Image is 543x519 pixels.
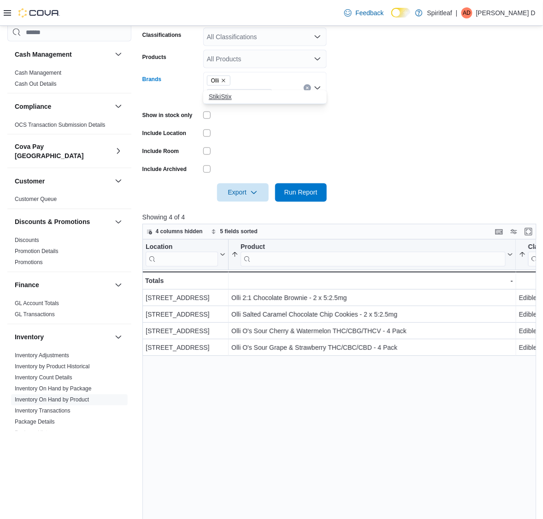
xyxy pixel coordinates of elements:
[15,81,57,87] a: Cash Out Details
[15,353,69,359] a: Inventory Adjustments
[209,92,321,101] span: StikiStix
[15,311,55,318] span: GL Transactions
[15,196,57,203] a: Customer Queue
[15,397,89,403] a: Inventory On Hand by Product
[15,333,111,342] button: Inventory
[284,188,318,197] span: Run Report
[142,31,182,39] label: Classifications
[203,90,327,104] div: Choose from the following options
[223,183,263,202] span: Export
[113,49,124,60] button: Cash Management
[275,183,327,202] button: Run Report
[314,33,321,41] button: Open list of options
[304,84,311,92] button: Clear input
[113,146,124,157] button: Cova Pay [GEOGRAPHIC_DATA]
[142,213,541,222] p: Showing 4 of 4
[241,243,506,267] div: Product
[113,176,124,187] button: Customer
[207,76,230,86] span: Olli
[113,101,124,112] button: Compliance
[461,7,472,18] div: Ashante D
[142,53,166,61] label: Products
[15,300,59,307] span: GL Account Totals
[146,309,225,320] div: [STREET_ADDRESS]
[15,259,43,266] span: Promotions
[143,226,207,237] button: 4 columns hidden
[314,84,321,92] button: Close list of options
[15,352,69,360] span: Inventory Adjustments
[508,226,519,237] button: Display options
[15,312,55,318] a: GL Transactions
[146,243,218,252] div: Location
[146,326,225,337] div: [STREET_ADDRESS]
[15,281,39,290] h3: Finance
[113,217,124,228] button: Discounts & Promotions
[456,7,458,18] p: |
[231,326,513,337] div: Olli O's Sour Cherry & Watermelon THC/CBG/THCV - 4 Pack
[15,102,51,111] h3: Compliance
[15,142,111,160] button: Cova Pay [GEOGRAPHIC_DATA]
[15,363,90,371] span: Inventory by Product Historical
[7,194,131,209] div: Customer
[15,50,72,59] h3: Cash Management
[241,243,506,252] div: Product
[231,342,513,354] div: Olli O's Sour Grape & Strawberry THC/CBC/CBD - 4 Pack
[15,237,39,244] a: Discounts
[217,183,269,202] button: Export
[15,218,90,227] h3: Discounts & Promotions
[7,298,131,324] div: Finance
[15,50,111,59] button: Cash Management
[15,80,57,88] span: Cash Out Details
[15,419,55,425] a: Package Details
[7,119,131,134] div: Compliance
[207,89,272,100] span: Olli O's
[341,4,387,22] a: Feedback
[231,243,513,267] button: Product
[231,309,513,320] div: Olli Salted Caramel Chocolate Chip Cookies - 2 x 5:2.5mg
[231,293,513,304] div: Olli 2:1 Chocolate Brownie - 2 x 5:2.5mg
[15,386,92,392] a: Inventory On Hand by Package
[211,76,219,85] span: Olli
[142,130,186,137] label: Include Location
[15,69,61,77] span: Cash Management
[476,7,536,18] p: [PERSON_NAME] D
[15,374,72,382] span: Inventory Count Details
[142,76,161,83] label: Brands
[15,301,59,307] a: GL Account Totals
[7,350,131,487] div: Inventory
[15,102,111,111] button: Compliance
[7,235,131,272] div: Discounts & Promotions
[15,281,111,290] button: Finance
[15,248,59,255] a: Promotion Details
[15,121,106,129] span: OCS Transaction Submission Details
[314,55,321,63] button: Open list of options
[391,8,411,18] input: Dark Mode
[113,332,124,343] button: Inventory
[15,333,44,342] h3: Inventory
[15,364,90,370] a: Inventory by Product Historical
[15,218,111,227] button: Discounts & Promotions
[15,430,55,437] span: Package History
[15,177,45,186] h3: Customer
[15,375,72,381] a: Inventory Count Details
[207,226,261,237] button: 5 fields sorted
[15,396,89,404] span: Inventory On Hand by Product
[231,276,513,287] div: -
[15,385,92,393] span: Inventory On Hand by Package
[15,419,55,426] span: Package Details
[146,243,218,267] div: Location
[156,228,203,236] span: 4 columns hidden
[145,276,225,287] div: Totals
[142,147,179,155] label: Include Room
[427,7,452,18] p: Spiritleaf
[15,430,55,436] a: Package History
[146,293,225,304] div: [STREET_ADDRESS]
[203,90,327,104] button: StikiStix
[146,243,225,267] button: Location
[523,226,534,237] button: Enter fullscreen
